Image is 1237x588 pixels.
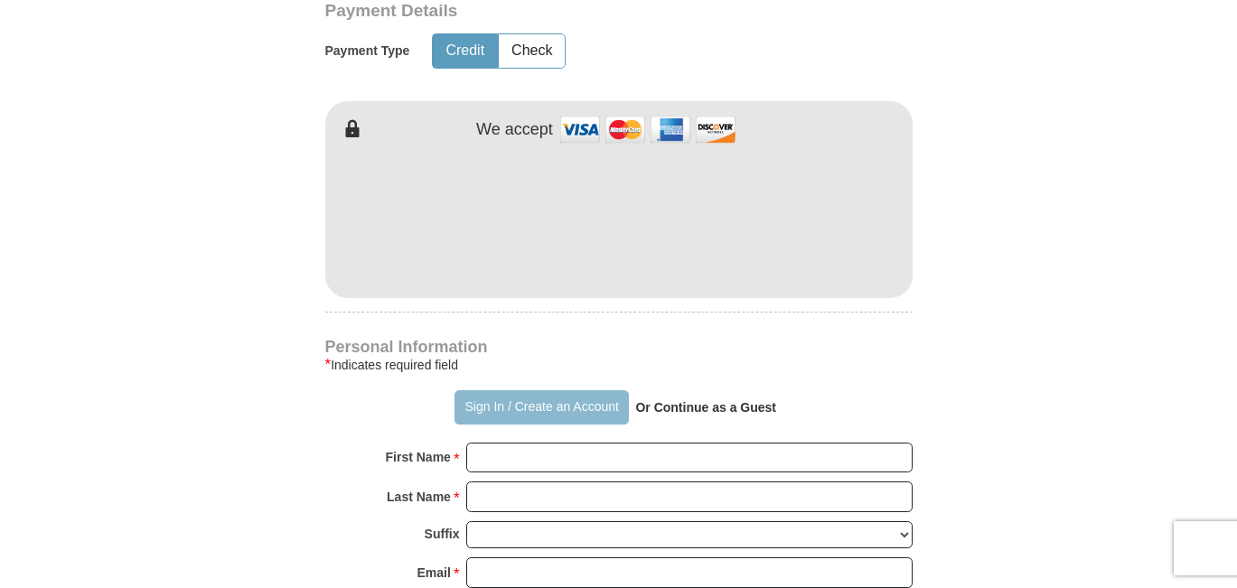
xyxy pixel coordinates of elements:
[455,390,629,425] button: Sign In / Create an Account
[325,340,913,354] h4: Personal Information
[425,521,460,546] strong: Suffix
[387,484,451,509] strong: Last Name
[558,110,738,149] img: credit cards accepted
[433,34,497,68] button: Credit
[417,560,451,585] strong: Email
[325,43,410,59] h5: Payment Type
[386,444,451,470] strong: First Name
[635,400,776,415] strong: Or Continue as a Guest
[325,354,913,376] div: Indicates required field
[499,34,565,68] button: Check
[476,120,553,140] h4: We accept
[325,1,786,22] h3: Payment Details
